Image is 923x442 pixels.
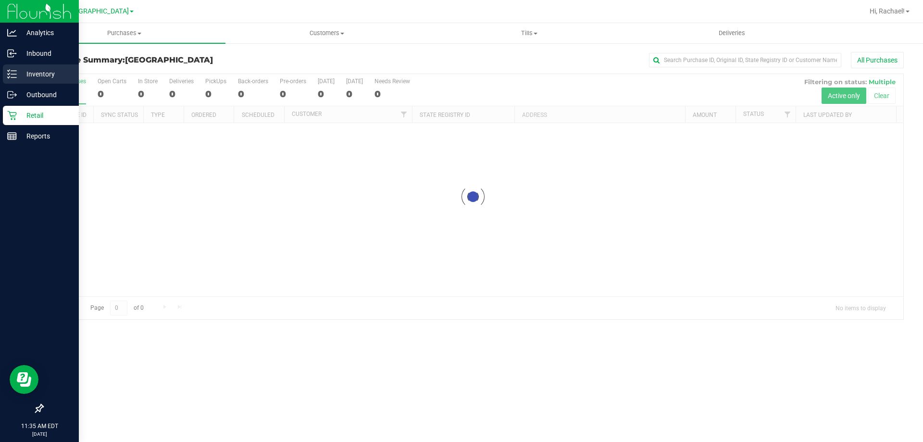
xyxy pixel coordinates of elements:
[17,130,75,142] p: Reports
[851,52,904,68] button: All Purchases
[7,90,17,100] inline-svg: Outbound
[7,69,17,79] inline-svg: Inventory
[226,29,427,38] span: Customers
[63,7,129,15] span: [GEOGRAPHIC_DATA]
[428,23,630,43] a: Tills
[17,48,75,59] p: Inbound
[649,53,841,67] input: Search Purchase ID, Original ID, State Registry ID or Customer Name...
[225,23,428,43] a: Customers
[7,28,17,38] inline-svg: Analytics
[23,23,225,43] a: Purchases
[17,27,75,38] p: Analytics
[10,365,38,394] iframe: Resource center
[7,49,17,58] inline-svg: Inbound
[42,56,329,64] h3: Purchase Summary:
[7,111,17,120] inline-svg: Retail
[23,29,225,38] span: Purchases
[7,131,17,141] inline-svg: Reports
[631,23,833,43] a: Deliveries
[706,29,758,38] span: Deliveries
[870,7,905,15] span: Hi, Rachael!
[17,110,75,121] p: Retail
[428,29,630,38] span: Tills
[17,89,75,101] p: Outbound
[17,68,75,80] p: Inventory
[125,55,213,64] span: [GEOGRAPHIC_DATA]
[4,422,75,430] p: 11:35 AM EDT
[4,430,75,438] p: [DATE]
